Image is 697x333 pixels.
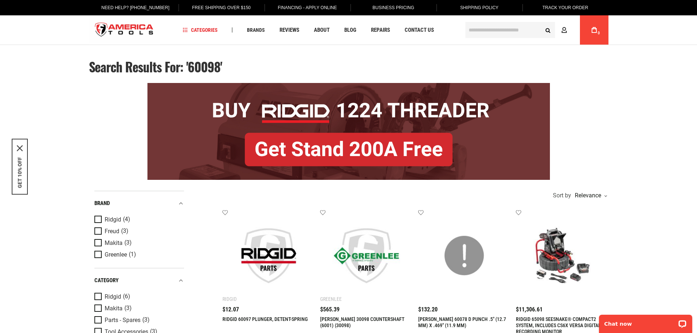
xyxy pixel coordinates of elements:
[523,217,601,295] img: RIDGID 65098 SEESNAKE® COMPACT2 SYSTEM, INCLUDES CS6X VERSA DIGITAL RECORDING MONITOR
[105,216,121,223] span: Ridgid
[222,307,239,313] span: $12.07
[222,316,308,322] a: RIDGID 60097 PLUNGER, DETENT-SPRING
[244,25,268,35] a: Brands
[105,228,119,235] span: Freud
[123,294,130,300] span: (6)
[105,240,123,246] span: Makita
[516,307,543,313] span: $11,306.61
[124,240,132,246] span: (3)
[105,305,123,312] span: Makita
[94,216,182,224] a: Ridgid (4)
[594,310,697,333] iframe: LiveChat chat widget
[341,25,360,35] a: Blog
[94,251,182,259] a: Greenlee (1)
[320,296,342,302] div: Greenlee
[553,193,571,198] span: Sort by
[314,27,330,33] span: About
[147,83,550,180] img: BOGO: Buy RIDGID® 1224 Threader, Get Stand 200A Free!
[320,307,340,313] span: $565.39
[344,27,356,33] span: Blog
[89,57,222,76] span: Search results for: '60098'
[129,251,136,258] span: (1)
[94,304,182,313] a: Makita (3)
[147,83,550,88] a: BOGO: Buy RIDGID® 1224 Threader, Get Stand 200A Free!
[17,145,23,151] button: Close
[418,316,506,328] a: [PERSON_NAME] 60078 D PUNCH .5" (12.7 MM) X .469" (11.9 MM)
[311,25,333,35] a: About
[418,307,438,313] span: $132.20
[280,27,299,33] span: Reviews
[94,227,182,235] a: Freud (3)
[94,293,182,301] a: Ridgid (6)
[105,317,140,323] span: Parts - Spares
[94,276,184,285] div: category
[17,157,23,188] button: GET 10% OFF
[327,217,405,295] img: Greenlee 30098 COUNTERSHAFT (6001) (30098)
[276,25,303,35] a: Reviews
[121,228,128,234] span: (3)
[123,216,130,223] span: (4)
[598,31,600,35] span: 0
[426,217,503,295] img: GREENLEE 60078 D PUNCH .5
[573,193,607,198] div: Relevance
[179,25,221,35] a: Categories
[247,27,265,33] span: Brands
[371,27,390,33] span: Repairs
[183,27,218,33] span: Categories
[401,25,437,35] a: Contact Us
[89,16,160,44] a: store logo
[142,317,150,323] span: (3)
[105,251,127,258] span: Greenlee
[94,239,182,247] a: Makita (3)
[94,316,182,324] a: Parts - Spares (3)
[320,316,404,328] a: [PERSON_NAME] 30098 COUNTERSHAFT (6001) (30098)
[460,5,499,10] span: Shipping Policy
[541,23,555,37] button: Search
[405,27,434,33] span: Contact Us
[222,296,237,302] div: Ridgid
[124,305,132,311] span: (3)
[587,15,601,45] a: 0
[368,25,393,35] a: Repairs
[17,145,23,151] svg: close icon
[105,294,121,300] span: Ridgid
[94,198,184,208] div: Brand
[230,217,308,295] img: RIDGID 60097 PLUNGER, DETENT-SPRING
[89,16,160,44] img: America Tools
